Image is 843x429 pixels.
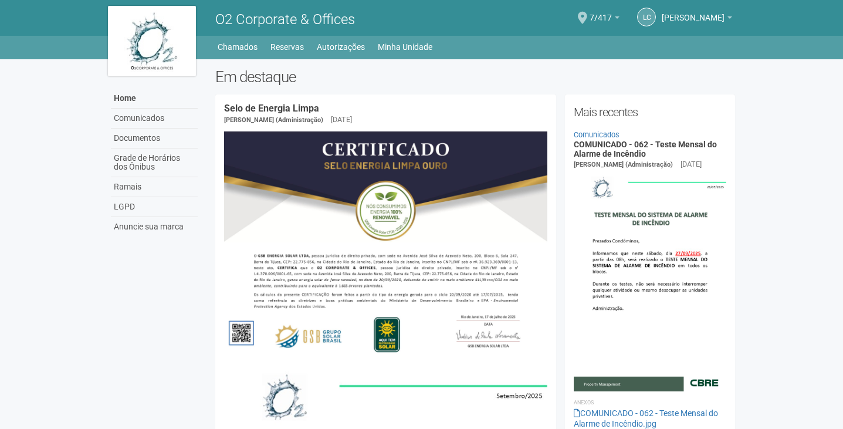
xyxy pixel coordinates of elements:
[215,11,355,28] span: O2 Corporate & Offices
[681,159,702,170] div: [DATE]
[111,89,198,109] a: Home
[224,116,323,124] span: [PERSON_NAME] (Administração)
[111,109,198,129] a: Comunicados
[224,131,547,360] img: COMUNICADO%20-%20054%20-%20Selo%20de%20Energia%20Limpa%20-%20P%C3%A1g.%202.jpg
[662,15,732,24] a: [PERSON_NAME]
[317,39,365,55] a: Autorizações
[574,161,673,168] span: [PERSON_NAME] (Administração)
[662,2,724,22] span: Luis Carlos Martins
[111,177,198,197] a: Ramais
[574,130,619,139] a: Comunicados
[218,39,258,55] a: Chamados
[574,103,727,121] h2: Mais recentes
[590,2,612,22] span: 7/417
[574,397,727,408] li: Anexos
[108,6,196,76] img: logo.jpg
[111,197,198,217] a: LGPD
[224,103,319,114] a: Selo de Energia Limpa
[111,148,198,177] a: Grade de Horários dos Ônibus
[270,39,304,55] a: Reservas
[574,140,717,158] a: COMUNICADO - 062 - Teste Mensal do Alarme de Incêndio
[378,39,432,55] a: Minha Unidade
[111,129,198,148] a: Documentos
[590,15,619,24] a: 7/417
[215,68,736,86] h2: Em destaque
[637,8,656,26] a: LC
[111,217,198,237] a: Anuncie sua marca
[574,170,727,391] img: COMUNICADO%20-%20062%20-%20Teste%20Mensal%20do%20Alarme%20de%20Inc%C3%AAndio.jpg
[331,114,352,125] div: [DATE]
[574,408,718,428] a: COMUNICADO - 062 - Teste Mensal do Alarme de Incêndio.jpg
